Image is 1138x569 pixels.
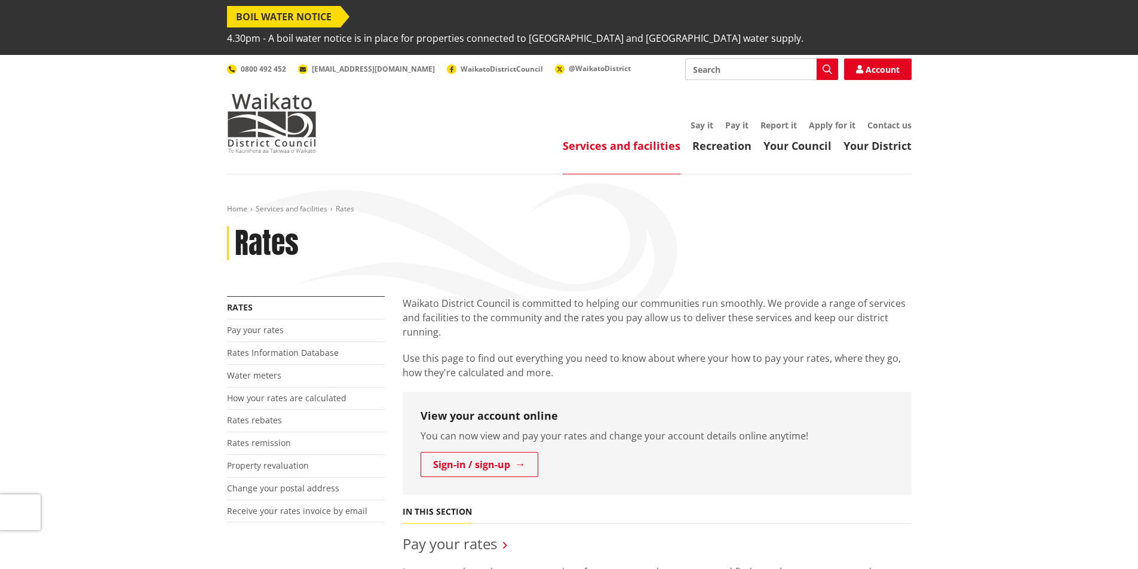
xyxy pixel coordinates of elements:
a: Say it [691,119,713,131]
a: Apply for it [809,119,855,131]
a: Account [844,59,912,80]
a: Rates [227,302,253,313]
span: 0800 492 452 [241,64,286,74]
a: Home [227,204,247,214]
span: @WaikatoDistrict [569,63,631,73]
a: Services and facilities [563,139,680,153]
h1: Rates [235,226,299,261]
span: [EMAIL_ADDRESS][DOMAIN_NAME] [312,64,435,74]
a: Services and facilities [256,204,327,214]
a: Sign-in / sign-up [421,452,538,477]
nav: breadcrumb [227,204,912,214]
span: WaikatoDistrictCouncil [461,64,543,74]
p: You can now view and pay your rates and change your account details online anytime! [421,429,894,443]
a: Recreation [692,139,751,153]
a: Property revaluation [227,460,309,471]
p: Use this page to find out everything you need to know about where your how to pay your rates, whe... [403,351,912,380]
a: Your Council [763,139,832,153]
a: @WaikatoDistrict [555,63,631,73]
a: Pay your rates [403,534,497,553]
h3: View your account online [421,410,894,423]
a: Pay your rates [227,324,284,336]
a: Report it [760,119,797,131]
a: Your District [843,139,912,153]
span: 4.30pm - A boil water notice is in place for properties connected to [GEOGRAPHIC_DATA] and [GEOGR... [227,27,803,49]
h5: In this section [403,507,472,517]
a: Contact us [867,119,912,131]
span: Rates [336,204,354,214]
a: Change your postal address [227,482,339,494]
a: [EMAIL_ADDRESS][DOMAIN_NAME] [298,64,435,74]
input: Search input [685,59,838,80]
span: BOIL WATER NOTICE [227,6,341,27]
a: 0800 492 452 [227,64,286,74]
a: Water meters [227,370,281,381]
a: Rates Information Database [227,347,339,358]
a: Rates remission [227,437,291,448]
a: Rates rebates [227,414,282,426]
a: WaikatoDistrictCouncil [447,64,543,74]
a: How your rates are calculated [227,392,346,404]
a: Receive your rates invoice by email [227,505,367,516]
p: Waikato District Council is committed to helping our communities run smoothly. We provide a range... [403,296,912,339]
a: Pay it [725,119,749,131]
img: Waikato District Council - Te Kaunihera aa Takiwaa o Waikato [227,93,317,153]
